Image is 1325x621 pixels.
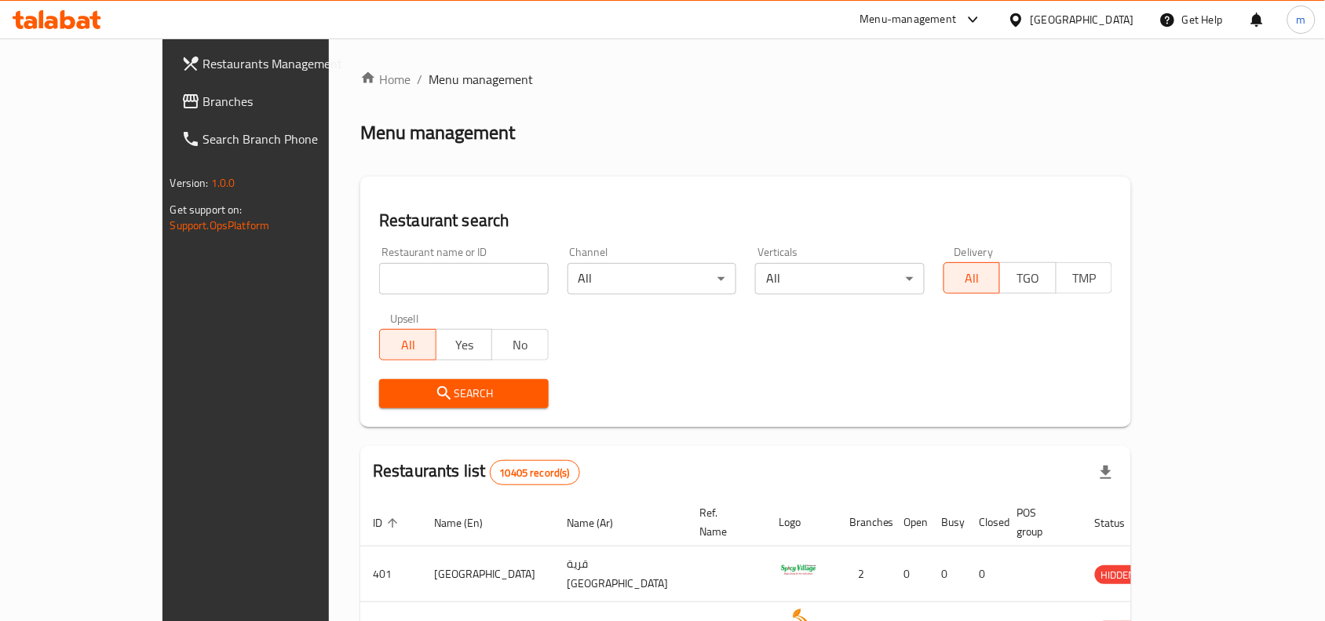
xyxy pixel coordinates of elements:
input: Search for restaurant name or ID.. [379,263,549,294]
span: Version: [170,173,209,193]
span: HIDDEN [1095,566,1142,584]
td: قرية [GEOGRAPHIC_DATA] [554,546,687,602]
span: Status [1095,513,1146,532]
button: No [491,329,549,360]
a: Restaurants Management [169,45,384,82]
a: Branches [169,82,384,120]
th: Logo [766,499,837,546]
div: All [755,263,925,294]
td: 0 [967,546,1005,602]
td: [GEOGRAPHIC_DATA] [422,546,554,602]
div: Menu-management [860,10,957,29]
span: Get support on: [170,199,243,220]
th: Busy [929,499,967,546]
span: Yes [443,334,487,356]
td: 0 [929,546,967,602]
span: 1.0.0 [211,173,235,193]
div: Export file [1087,454,1125,491]
span: All [386,334,430,356]
a: Search Branch Phone [169,120,384,158]
span: Name (En) [434,513,503,532]
th: Open [892,499,929,546]
span: Ref. Name [699,503,747,541]
span: Menu management [429,70,533,89]
button: TGO [999,262,1057,294]
span: All [951,267,995,290]
label: Upsell [390,313,419,324]
td: 401 [360,546,422,602]
h2: Menu management [360,120,515,145]
div: [GEOGRAPHIC_DATA] [1031,11,1134,28]
button: Search [379,379,549,408]
td: 0 [892,546,929,602]
button: All [379,329,436,360]
a: Home [360,70,411,89]
li: / [417,70,422,89]
span: TMP [1063,267,1107,290]
span: No [498,334,542,356]
span: ID [373,513,403,532]
span: Search [392,384,536,404]
img: Spicy Village [779,551,818,590]
span: POS group [1017,503,1064,541]
span: Restaurants Management [203,54,371,73]
button: All [944,262,1001,294]
th: Closed [967,499,1005,546]
span: TGO [1006,267,1050,290]
h2: Restaurants list [373,459,580,485]
span: Branches [203,92,371,111]
div: Total records count [490,460,580,485]
label: Delivery [955,247,994,258]
td: 2 [837,546,892,602]
span: m [1297,11,1306,28]
div: All [568,263,737,294]
span: Search Branch Phone [203,130,371,148]
span: Name (Ar) [567,513,633,532]
nav: breadcrumb [360,70,1131,89]
span: 10405 record(s) [491,466,579,480]
button: TMP [1056,262,1113,294]
th: Branches [837,499,892,546]
button: Yes [436,329,493,360]
a: Support.OpsPlatform [170,215,270,236]
div: HIDDEN [1095,565,1142,584]
h2: Restaurant search [379,209,1112,232]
